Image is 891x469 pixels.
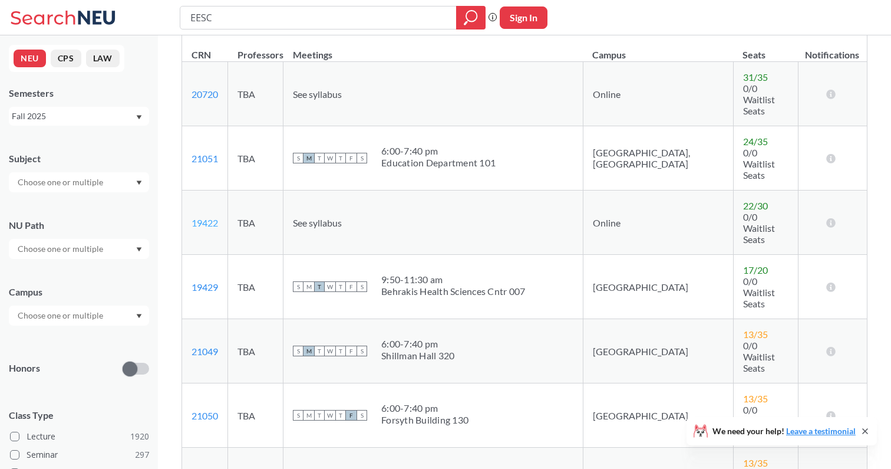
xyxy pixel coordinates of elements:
[10,447,149,463] label: Seminar
[314,410,325,421] span: T
[12,242,111,256] input: Choose one or multiple
[583,62,733,126] td: Online
[381,157,496,169] div: Education Department 101
[346,153,357,163] span: F
[583,383,733,448] td: [GEOGRAPHIC_DATA]
[381,402,468,414] div: 6:00 - 7:40 pm
[9,107,149,126] div: Fall 2025Dropdown arrow
[583,319,733,383] td: [GEOGRAPHIC_DATA]
[293,88,342,100] span: See syllabus
[9,409,149,422] span: Class Type
[583,126,733,191] td: [GEOGRAPHIC_DATA], [GEOGRAPHIC_DATA]
[743,340,775,373] span: 0/0 Waitlist Seats
[293,281,303,292] span: S
[9,87,149,100] div: Semesters
[357,281,367,292] span: S
[283,37,583,62] th: Meetings
[743,147,775,181] span: 0/0 Waitlist Seats
[314,153,325,163] span: T
[357,153,367,163] span: S
[9,362,40,375] p: Honors
[712,427,856,435] span: We need your help!
[51,50,81,67] button: CPS
[743,457,768,468] span: 13 / 35
[189,8,448,28] input: Class, professor, course number, "phrase"
[733,37,798,62] th: Seats
[381,338,454,350] div: 6:00 - 7:40 pm
[303,153,314,163] span: M
[9,239,149,259] div: Dropdown arrow
[381,414,468,426] div: Forsyth Building 130
[381,145,496,157] div: 6:00 - 7:40 pm
[228,191,283,255] td: TBA
[743,393,768,404] span: 13 / 35
[464,9,478,26] svg: magnifying glass
[14,50,46,67] button: NEU
[86,50,120,67] button: LAW
[743,276,775,309] span: 0/0 Waitlist Seats
[335,346,346,356] span: T
[192,48,211,61] div: CRN
[136,314,142,319] svg: Dropdown arrow
[583,255,733,319] td: [GEOGRAPHIC_DATA]
[135,448,149,461] span: 297
[192,88,218,100] a: 20720
[12,309,111,323] input: Choose one or multiple
[12,110,135,123] div: Fall 2025
[335,281,346,292] span: T
[192,217,218,228] a: 19422
[192,281,218,293] a: 19429
[9,286,149,299] div: Campus
[9,172,149,192] div: Dropdown arrow
[743,404,775,438] span: 0/0 Waitlist Seats
[192,410,218,421] a: 21050
[228,319,283,383] td: TBA
[743,136,768,147] span: 24 / 35
[136,115,142,120] svg: Dropdown arrow
[786,426,856,436] a: Leave a testimonial
[228,383,283,448] td: TBA
[798,37,866,62] th: Notifications
[136,181,142,185] svg: Dropdown arrow
[293,410,303,421] span: S
[10,429,149,444] label: Lecture
[130,430,149,443] span: 1920
[293,346,303,356] span: S
[743,200,768,211] span: 22 / 30
[743,71,768,83] span: 31 / 35
[357,410,367,421] span: S
[303,346,314,356] span: M
[346,410,357,421] span: F
[500,6,547,29] button: Sign In
[335,410,346,421] span: T
[325,346,335,356] span: W
[743,264,768,276] span: 17 / 20
[293,153,303,163] span: S
[335,153,346,163] span: T
[325,410,335,421] span: W
[228,126,283,191] td: TBA
[9,306,149,326] div: Dropdown arrow
[381,286,525,297] div: Behrakis Health Sciences Cntr 007
[583,191,733,255] td: Online
[228,37,283,62] th: Professors
[314,346,325,356] span: T
[743,83,775,116] span: 0/0 Waitlist Seats
[325,153,335,163] span: W
[583,37,733,62] th: Campus
[293,217,342,228] span: See syllabus
[456,6,486,29] div: magnifying glass
[314,281,325,292] span: T
[381,350,454,362] div: Shillman Hall 320
[743,211,775,245] span: 0/0 Waitlist Seats
[228,62,283,126] td: TBA
[303,410,314,421] span: M
[357,346,367,356] span: S
[346,346,357,356] span: F
[136,247,142,252] svg: Dropdown arrow
[9,152,149,165] div: Subject
[346,281,357,292] span: F
[743,329,768,340] span: 13 / 35
[381,274,525,286] div: 9:50 - 11:30 am
[192,346,218,357] a: 21049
